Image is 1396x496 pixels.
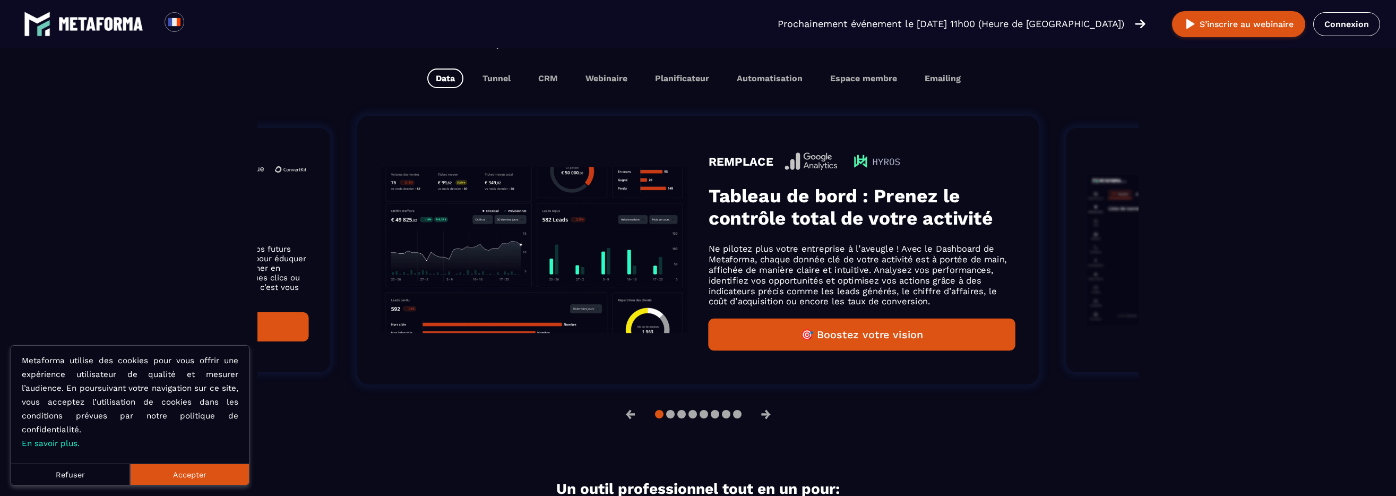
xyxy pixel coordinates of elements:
[22,439,80,448] a: En savoir plus.
[530,69,566,88] button: CRM
[1172,11,1305,37] button: S’inscrire au webinaire
[752,401,780,427] button: →
[427,69,463,88] button: Data
[130,464,249,485] button: Accepter
[785,152,838,170] img: icon
[11,464,130,485] button: Refuser
[709,155,773,168] h4: REMPLACE
[30,312,308,341] button: 📧 Convertissez par mail
[184,12,210,36] div: Search for option
[24,11,50,37] img: logo
[849,150,901,173] img: icon
[647,69,718,88] button: Planificateur
[1135,18,1145,30] img: arrow-right
[381,167,687,333] img: gif
[709,319,1015,351] button: 🎯 Boostez votre vision
[193,18,201,30] input: Search for option
[30,244,308,302] p: La règle d'or, c'est de jouer la carte de la proximité avec vos futurs clients. L'emailing, c'est...
[617,401,644,427] button: ←
[30,191,308,231] h3: Envoyez des campagnes d'emailing
[916,69,969,88] button: Emailing
[58,17,143,31] img: logo
[1313,12,1380,36] a: Connexion
[709,185,1015,229] h3: Tableau de bord : Prenez le contrôle total de votre activité
[822,69,906,88] button: Espace membre
[1087,175,1366,326] img: gif
[22,354,238,450] p: Metaforma utilise des cookies pour vous offrir une expérience utilisateur de qualité et mesurer l...
[728,69,811,88] button: Automatisation
[274,159,306,180] img: icon
[168,15,181,29] img: fr
[1184,18,1197,31] img: play
[257,99,1139,401] section: Gallery
[216,166,264,173] img: icon
[709,244,1015,307] p: Ne pilotez plus votre entreprise à l’aveugle ! Avec le Dashboard de Metaforma, chaque donnée clé ...
[577,69,636,88] button: Webinaire
[474,69,519,88] button: Tunnel
[778,16,1124,31] p: Prochainement événement le [DATE] 11h00 (Heure de [GEOGRAPHIC_DATA])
